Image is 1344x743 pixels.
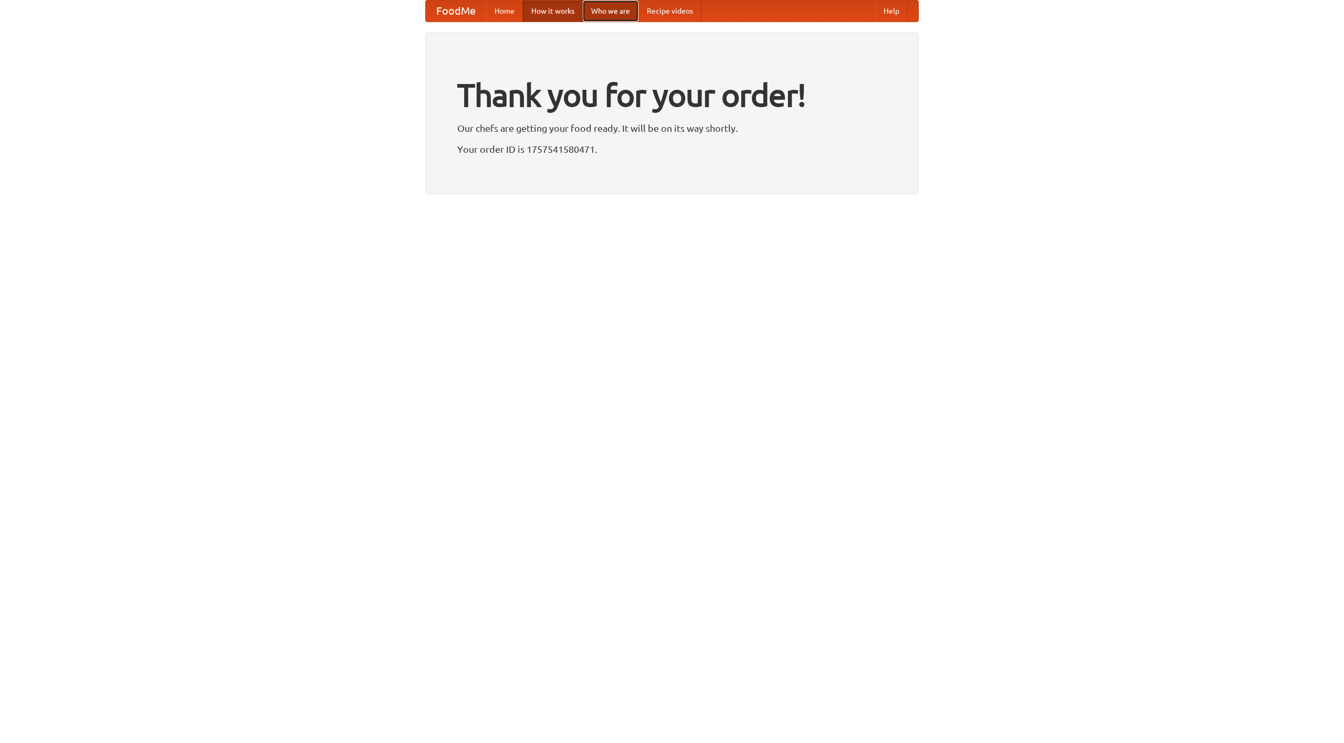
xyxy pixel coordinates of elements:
[457,141,887,157] p: Your order ID is 1757541580471.
[583,1,638,22] a: Who we are
[457,120,887,136] p: Our chefs are getting your food ready. It will be on its way shortly.
[457,70,887,120] h1: Thank you for your order!
[426,1,486,22] a: FoodMe
[875,1,908,22] a: Help
[638,1,701,22] a: Recipe videos
[523,1,583,22] a: How it works
[486,1,523,22] a: Home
